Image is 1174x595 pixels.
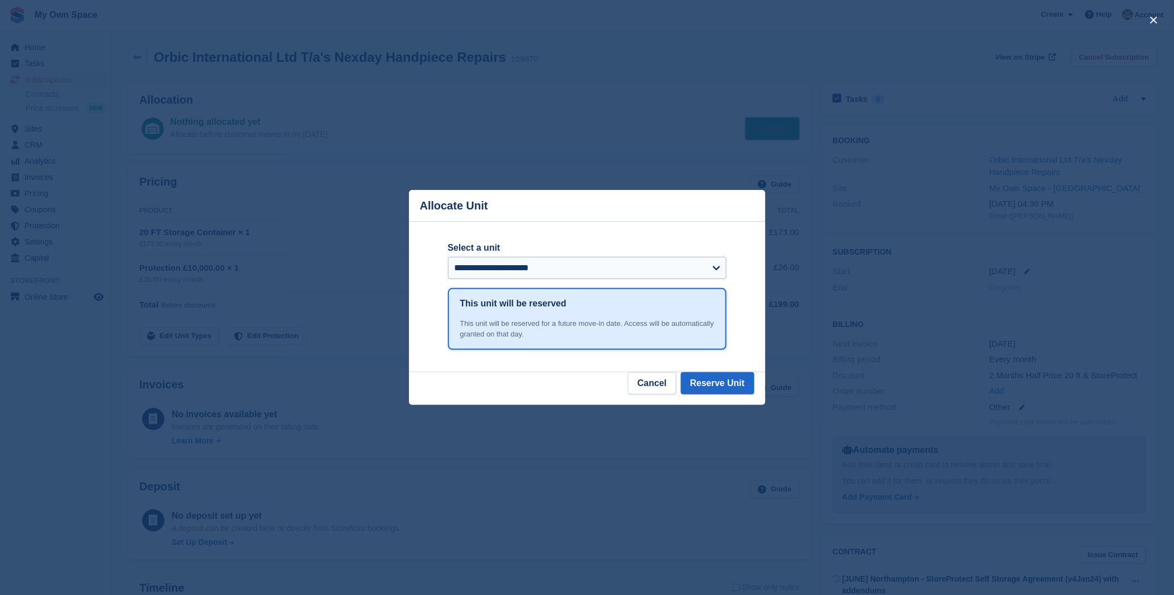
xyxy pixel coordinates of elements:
[460,297,567,310] h1: This unit will be reserved
[460,318,714,340] div: This unit will be reserved for a future move-in date. Access will be automatically granted on tha...
[628,372,676,394] button: Cancel
[420,199,488,212] p: Allocate Unit
[1145,11,1163,29] button: close
[448,241,727,255] label: Select a unit
[681,372,754,394] button: Reserve Unit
